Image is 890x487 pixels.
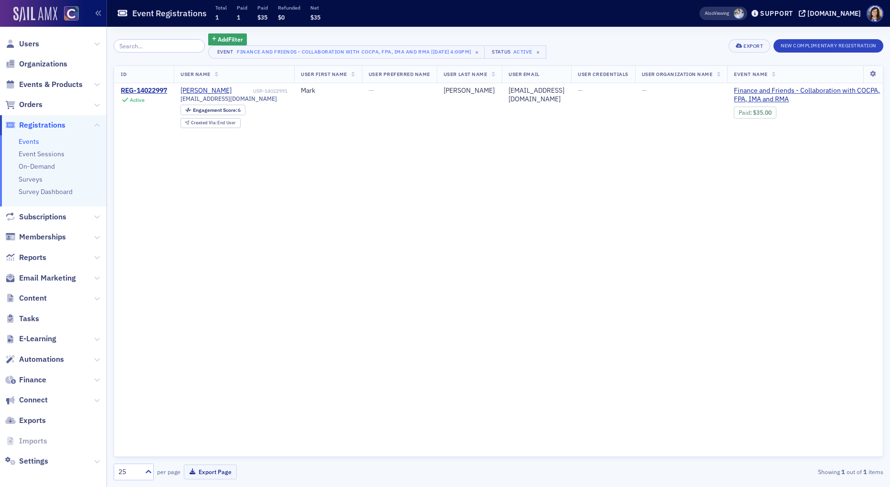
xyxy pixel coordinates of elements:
[19,273,76,283] span: Email Marketing
[19,162,55,171] a: On-Demand
[5,415,46,426] a: Exports
[237,13,240,21] span: 1
[114,39,205,53] input: Search…
[19,120,65,130] span: Registrations
[5,273,76,283] a: Email Marketing
[301,87,355,95] div: Mark
[5,120,65,130] a: Registrations
[484,45,546,59] button: StatusActive×
[157,467,180,476] label: per page
[121,71,127,77] span: ID
[180,95,277,102] span: [EMAIL_ADDRESS][DOMAIN_NAME]
[5,354,64,365] a: Automations
[193,108,241,113] div: 6
[5,212,66,222] a: Subscriptions
[121,87,167,95] a: REG-14022997
[218,35,243,43] span: Add Filter
[310,4,320,11] p: Net
[739,109,753,116] span: :
[773,39,883,53] button: New Complimentary Registration
[578,86,583,95] span: —
[5,395,48,405] a: Connect
[19,436,47,446] span: Imports
[19,456,48,466] span: Settings
[369,86,374,95] span: —
[509,87,564,103] div: [EMAIL_ADDRESS][DOMAIN_NAME]
[215,13,219,21] span: 1
[19,212,66,222] span: Subscriptions
[5,79,83,90] a: Events & Products
[19,137,39,146] a: Events
[705,10,729,17] span: Viewing
[513,49,532,55] div: Active
[301,71,347,77] span: User First Name
[19,187,73,196] a: Survey Dashboard
[13,7,57,22] img: SailAMX
[5,456,48,466] a: Settings
[19,293,47,303] span: Content
[578,71,628,77] span: User Credentials
[760,9,793,18] div: Support
[534,48,542,56] span: ×
[208,45,486,59] button: EventFinance and Friends - Collaboration with COCPA, FPA, IMA and RMA [[DATE] 4:00pm]×
[180,118,241,128] div: Created Via: End User
[5,436,47,446] a: Imports
[734,9,744,19] span: Luke Abell
[734,107,776,118] div: Paid: 1 - $3500
[118,467,139,477] div: 25
[5,334,56,344] a: E-Learning
[215,4,227,11] p: Total
[19,39,39,49] span: Users
[734,71,767,77] span: Event Name
[191,120,236,126] div: End User
[444,87,495,95] div: [PERSON_NAME]
[799,10,864,17] button: [DOMAIN_NAME]
[180,87,232,95] a: [PERSON_NAME]
[5,39,39,49] a: Users
[208,33,247,45] button: AddFilter
[705,10,714,16] div: Also
[634,467,883,476] div: Showing out of items
[257,13,267,21] span: $35
[278,13,285,21] span: $0
[237,47,471,56] div: Finance and Friends - Collaboration with COCPA, FPA, IMA and RMA [[DATE] 4:00pm]
[310,13,320,21] span: $35
[753,109,772,116] span: $35.00
[5,59,67,69] a: Organizations
[5,293,47,303] a: Content
[278,4,300,11] p: Refunded
[807,9,861,18] div: [DOMAIN_NAME]
[840,467,847,476] strong: 1
[19,314,39,324] span: Tasks
[130,97,145,103] div: Active
[19,175,42,184] a: Surveys
[491,49,511,55] div: Status
[19,252,46,263] span: Reports
[19,415,46,426] span: Exports
[180,71,211,77] span: User Name
[867,5,883,22] span: Profile
[5,252,46,263] a: Reports
[57,6,79,22] a: View Homepage
[237,4,247,11] p: Paid
[191,119,218,126] span: Created Via :
[5,99,42,110] a: Orders
[19,354,64,365] span: Automations
[132,8,207,19] h1: Event Registrations
[739,109,750,116] a: Paid
[5,314,39,324] a: Tasks
[642,86,647,95] span: —
[729,39,770,53] button: Export
[19,334,56,344] span: E-Learning
[180,105,245,115] div: Engagement Score: 6
[19,232,66,242] span: Memberships
[444,71,487,77] span: User Last Name
[473,48,482,56] span: ×
[743,43,763,49] div: Export
[193,107,238,113] span: Engagement Score :
[369,71,430,77] span: User Preferred Name
[773,41,883,49] a: New Complimentary Registration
